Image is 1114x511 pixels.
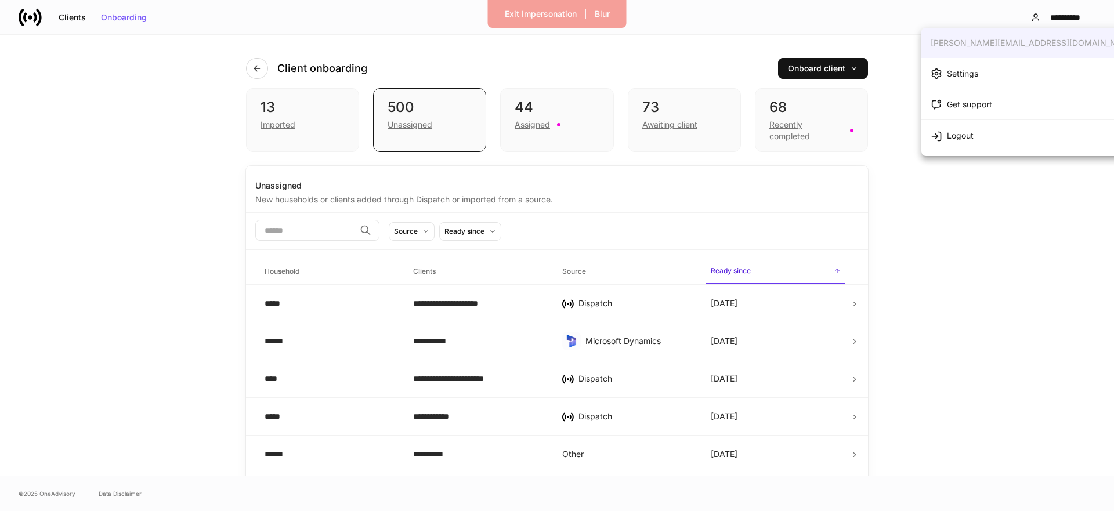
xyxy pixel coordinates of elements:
div: Logout [947,130,974,142]
div: Blur [595,10,610,18]
div: Exit Impersonation [505,10,577,18]
div: Get support [947,99,992,110]
div: Settings [947,68,978,79]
